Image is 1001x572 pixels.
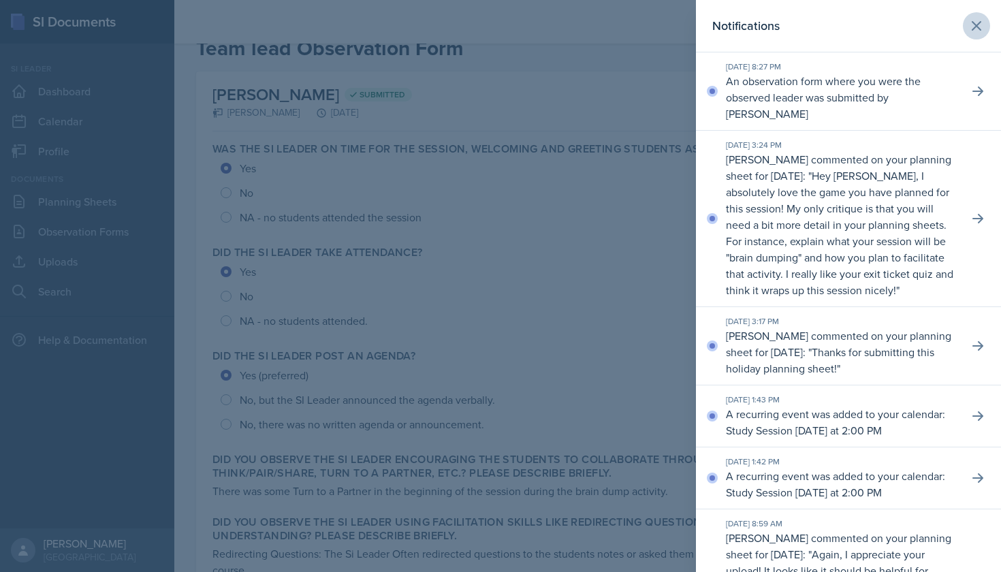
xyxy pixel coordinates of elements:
div: [DATE] 1:42 PM [726,456,957,468]
p: A recurring event was added to your calendar: Study Session [DATE] at 2:00 PM [726,468,957,500]
div: [DATE] 1:43 PM [726,394,957,406]
h2: Notifications [712,16,780,35]
p: [PERSON_NAME] commented on your planning sheet for [DATE]: " " [726,328,957,377]
p: Hey [PERSON_NAME], I absolutely love the game you have planned for this session! My only critique... [726,168,953,298]
div: [DATE] 3:17 PM [726,315,957,328]
div: [DATE] 3:24 PM [726,139,957,151]
div: [DATE] 8:27 PM [726,61,957,73]
p: [PERSON_NAME] commented on your planning sheet for [DATE]: " " [726,151,957,298]
div: [DATE] 8:59 AM [726,518,957,530]
p: Thanks for submitting this holiday planning sheet! [726,345,934,376]
p: A recurring event was added to your calendar: Study Session [DATE] at 2:00 PM [726,406,957,439]
p: An observation form where you were the observed leader was submitted by [PERSON_NAME] [726,73,957,122]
